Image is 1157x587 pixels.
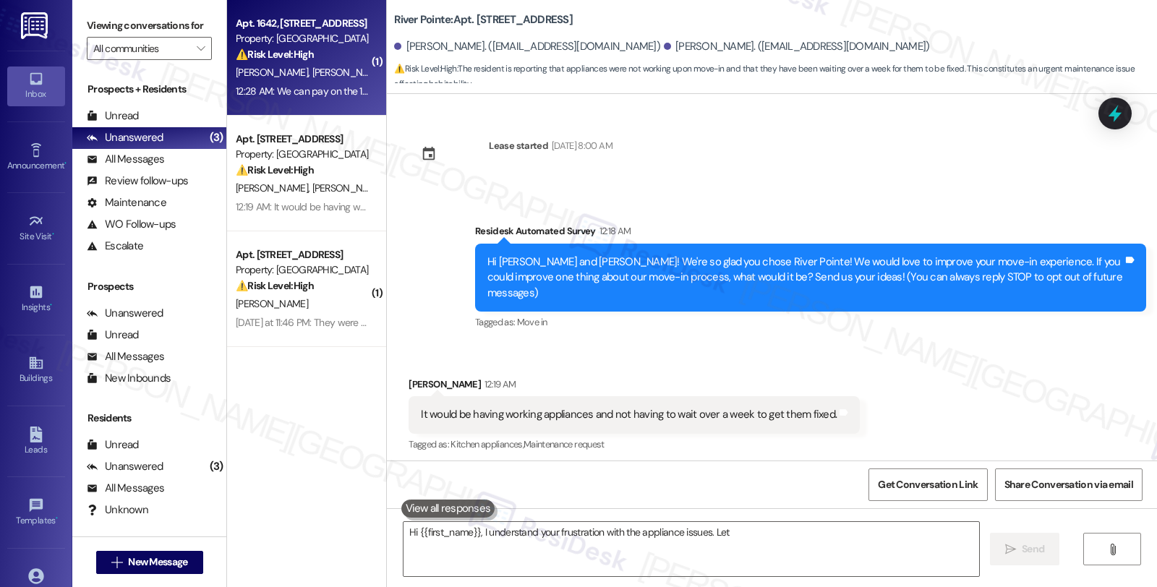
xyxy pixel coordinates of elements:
img: ResiDesk Logo [21,12,51,39]
button: New Message [96,551,203,574]
span: Maintenance request [524,438,605,450]
span: Share Conversation via email [1004,477,1133,492]
span: [PERSON_NAME] [236,297,308,310]
strong: ⚠️ Risk Level: High [236,163,314,176]
div: Unread [87,108,139,124]
i:  [111,557,122,568]
div: Tagged as: [409,434,860,455]
span: • [64,158,67,168]
div: Escalate [87,239,143,254]
div: Residesk Automated Survey [475,223,1146,244]
div: Unanswered [87,459,163,474]
strong: ⚠️ Risk Level: High [236,48,314,61]
div: Property: [GEOGRAPHIC_DATA] [236,31,370,46]
i:  [197,43,205,54]
div: Maintenance [87,195,166,210]
div: Property: [GEOGRAPHIC_DATA] [236,147,370,162]
div: Unanswered [87,130,163,145]
div: Apt. 1642, [STREET_ADDRESS] [236,16,370,31]
div: Review follow-ups [87,173,188,189]
div: All Messages [87,349,164,364]
div: (3) [206,455,227,478]
div: Prospects [72,279,226,294]
span: • [56,513,58,523]
div: WO Follow-ups [87,217,176,232]
span: Get Conversation Link [878,477,978,492]
span: Move in [517,316,547,328]
span: : The resident is reporting that appliances were not working upon move-in and that they have been... [394,61,1157,93]
div: All Messages [87,152,164,167]
span: New Message [128,554,187,570]
div: Unanswered [87,306,163,321]
div: Tagged as: [475,312,1146,333]
button: Get Conversation Link [868,468,987,501]
label: Viewing conversations for [87,14,212,37]
div: All Messages [87,481,164,496]
div: Unread [87,327,139,343]
a: Leads [7,422,65,461]
div: [PERSON_NAME]. ([EMAIL_ADDRESS][DOMAIN_NAME]) [394,39,660,54]
button: Share Conversation via email [995,468,1143,501]
div: It would be having working appliances and not having to wait over a week to get them fixed. [421,407,837,422]
strong: ⚠️ Risk Level: High [394,63,456,74]
div: [DATE] 8:00 AM [548,138,612,153]
div: Property: [GEOGRAPHIC_DATA] [236,262,370,278]
div: Unread [87,437,139,453]
textarea: Hi {{first_name}}, [404,522,979,576]
span: [PERSON_NAME] [312,181,385,194]
a: Insights • [7,280,65,319]
div: 12:19 AM: It would be having working appliances and not having to wait over a week to get them fi... [236,200,658,213]
div: New Inbounds [87,371,171,386]
b: River Pointe: Apt. [STREET_ADDRESS] [394,12,573,27]
span: [PERSON_NAME] [236,181,312,194]
span: • [50,300,52,310]
span: Kitchen appliances , [451,438,524,450]
span: [PERSON_NAME] [312,66,385,79]
div: 12:19 AM [481,377,516,392]
div: Residents [72,411,226,426]
div: [PERSON_NAME]. ([EMAIL_ADDRESS][DOMAIN_NAME]) [664,39,930,54]
div: Unknown [87,502,148,518]
span: [PERSON_NAME] [236,66,312,79]
span: • [52,229,54,239]
div: Hi [PERSON_NAME] and [PERSON_NAME]! We're so glad you chose River Pointe! We would love to improv... [487,254,1123,301]
button: Send [990,533,1060,565]
a: Site Visit • [7,209,65,248]
span: Send [1022,541,1044,557]
div: Apt. [STREET_ADDRESS] [236,247,370,262]
a: Buildings [7,351,65,390]
div: Prospects + Residents [72,82,226,97]
div: 12:18 AM [596,223,631,239]
a: Templates • [7,493,65,532]
div: [PERSON_NAME] [409,377,860,397]
input: All communities [93,37,189,60]
a: Inbox [7,67,65,106]
div: (3) [206,127,227,149]
strong: ⚠️ Risk Level: High [236,279,314,292]
i:  [1107,544,1118,555]
div: Lease started [489,138,548,153]
div: Apt. [STREET_ADDRESS] [236,132,370,147]
i:  [1005,544,1016,555]
div: 12:28 AM: We can pay on the 12th [236,85,376,98]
